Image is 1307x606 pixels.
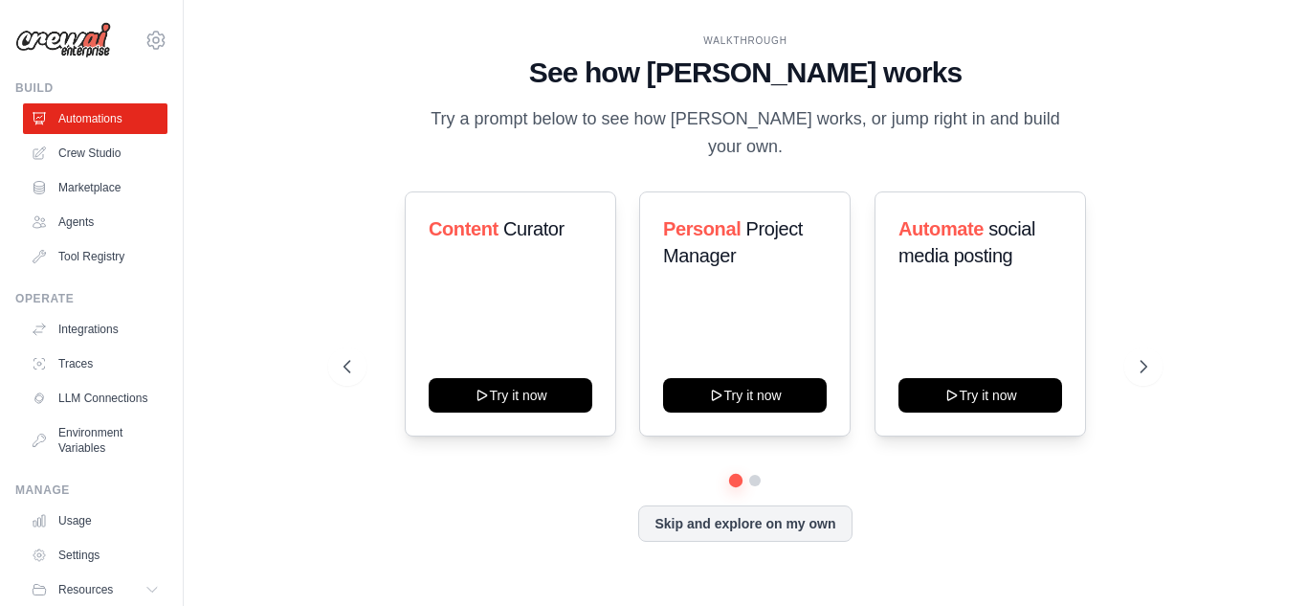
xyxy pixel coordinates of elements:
[638,505,852,542] button: Skip and explore on my own
[23,540,167,571] a: Settings
[898,378,1062,413] button: Try it now
[15,483,167,498] div: Manage
[663,218,741,239] span: Personal
[23,505,167,536] a: Usage
[503,218,565,239] span: Curator
[23,241,167,272] a: Tool Registry
[343,34,1147,48] div: WALKTHROUGH
[15,291,167,306] div: Operate
[343,56,1147,90] h1: See how [PERSON_NAME] works
[23,103,167,134] a: Automations
[23,417,167,463] a: Environment Variables
[15,22,111,58] img: Logo
[23,172,167,203] a: Marketplace
[23,574,167,605] button: Resources
[23,207,167,237] a: Agents
[429,218,498,239] span: Content
[23,383,167,414] a: LLM Connections
[663,378,827,413] button: Try it now
[23,138,167,168] a: Crew Studio
[23,314,167,345] a: Integrations
[898,218,984,239] span: Automate
[23,348,167,379] a: Traces
[424,105,1067,162] p: Try a prompt below to see how [PERSON_NAME] works, or jump right in and build your own.
[58,582,113,597] span: Resources
[898,218,1035,266] span: social media posting
[15,80,167,96] div: Build
[429,378,592,413] button: Try it now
